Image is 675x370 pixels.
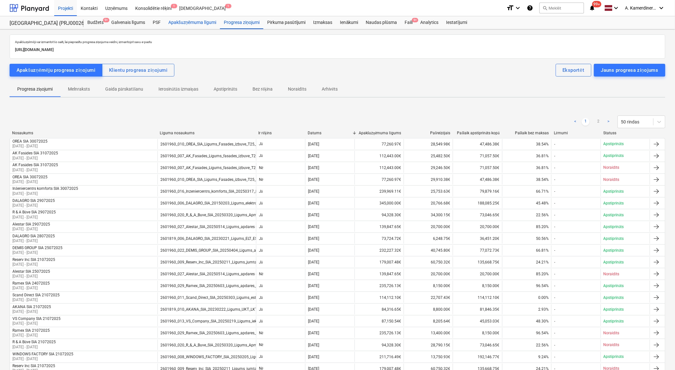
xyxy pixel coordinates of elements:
[214,86,237,93] p: Apstiprināts
[308,260,319,264] div: [DATE]
[556,64,591,77] button: Eksportēt
[536,166,549,170] span: 36.81%
[160,295,303,300] div: 2601960_011_Scand_Direct_SIA_20250303_Ligums_estrich_gridas_T25_2karta.pdf
[12,163,58,167] div: AK Fasādes SIA 31072025
[256,174,305,185] div: Nē
[256,340,305,350] div: Nē
[355,316,404,326] div: 87,150.54€
[105,86,143,93] p: Gaida pārskatīšanu
[310,16,336,29] div: Izmaksas
[12,179,48,185] p: [DATE] - [DATE]
[536,319,549,323] span: 48.30%
[404,316,453,326] div: 8,205.64€
[308,307,319,312] div: [DATE]
[554,284,555,288] div: -
[605,118,613,126] a: Next page
[554,331,555,335] div: -
[12,257,55,262] div: Reserv Inc SIA 21072025
[404,222,453,232] div: 20,700.00€
[15,40,660,44] p: Apakšuzņēmēji var izmantot šo saiti, lai pieprasītu progresa ziņojuma veidni, izmantojot savu e-p...
[658,4,665,12] i: keyboard_arrow_down
[355,139,404,149] div: 77,260.97€
[256,269,305,279] div: Nē
[536,142,549,146] span: 38.54%
[536,213,549,217] span: 22.56%
[453,340,502,350] div: 73,046.65€
[12,321,61,326] p: [DATE] - [DATE]
[604,177,620,182] p: Noraidīts
[12,309,51,314] p: [DATE] - [DATE]
[604,189,624,194] p: Apstiprināts
[404,292,453,303] div: 22,707.43€
[256,210,305,220] div: Jā
[604,295,624,300] p: Apstiprināts
[355,352,404,362] div: 211,716.49€
[601,66,658,74] div: Jauns progresa ziņojums
[416,16,442,29] div: Analytics
[536,201,549,205] span: 45.48%
[308,319,319,323] div: [DATE]
[355,233,404,244] div: 73,724.72€
[109,66,167,74] div: Klientu progresa ziņojumi
[536,248,549,253] span: 66.81%
[12,274,50,279] p: [DATE] - [DATE]
[505,131,549,136] div: Pašlaik bez maksas
[527,4,533,12] i: Zināšanu pamats
[256,186,305,196] div: Jā
[256,222,305,232] div: Jā
[536,260,549,264] span: 24.21%
[308,236,319,241] div: [DATE]
[604,342,620,348] p: Noraidīts
[12,340,56,344] div: R & A Būve SIA 21072025
[308,355,319,359] div: [DATE]
[404,269,453,279] div: 20,700.00€
[604,283,624,289] p: Apstiprināts
[102,64,174,77] button: Klientu progresa ziņojumi
[12,215,56,220] p: [DATE] - [DATE]
[17,86,53,93] p: Progresa ziņojumi
[160,319,324,323] div: 2601960_013_VS_Company_SIA_20250219_Ligums_ieksejie_vajstravu_tikli_T25_2karta_AK.pdf
[160,213,295,217] div: 2601960_020_R_&_A_Buve_SIA_20250320_Ligums_Apmetums_T25_2k_AK.pdf
[103,18,109,22] span: 9+
[442,16,471,29] div: Iestatījumi
[12,226,50,232] p: [DATE] - [DATE]
[84,16,107,29] div: Budžets
[256,257,305,267] div: Jā
[256,245,305,255] div: Jā
[554,295,555,300] div: -
[165,16,220,29] a: Apakšuzņēmuma līgumi
[453,198,502,208] div: 188,085.25€
[12,333,50,338] p: [DATE] - [DATE]
[604,330,620,336] p: Noraidīts
[355,163,404,173] div: 112,443.00€
[404,328,453,338] div: 13,400.00€
[404,352,453,362] div: 13,750.93€
[554,201,555,205] div: -
[160,260,297,264] div: 2601960_009_Reserv_Inc_SIA_20250211_Ligums_jumta_izbuve_T25_2karta.pdf
[160,201,347,205] div: 2601960_006_DALAGRO_SIA_20150203_Ligums_elektroapgades_ieksejie_tikli_T25_2karta_30.01AK_KK1.pdf
[538,355,549,359] span: 9.24%
[12,131,155,135] div: Nosaukums
[263,16,310,29] a: Pirkuma pasūtījumi
[12,328,50,333] div: Ramex SIA 21072025
[355,340,404,350] div: 94,328.30€
[253,86,273,93] p: Bez rēķina
[160,142,274,146] div: 2601960_010_OREA_SIA_Ligums_Fasades_izbuve_T25_2karta.pdf
[604,153,624,159] p: Apstiprināts
[453,139,502,149] div: 47,486.38€
[160,236,326,241] div: 2601819_006_DALAGRO_SIA_20230221_Ligums_ELT_EST_T25_ak_KK1 (1) (1)-signed-signed.pdf
[453,245,502,255] div: 77,072.73€
[404,151,453,161] div: 25,482.50€
[256,328,305,338] div: Nē
[308,225,319,229] div: [DATE]
[160,248,299,253] div: 2601960_022_DEMIS_GROUP_SIA_20250404_Ligums_apdares_darbi_T25_2k.pdf
[288,86,306,93] p: Noraidīts
[554,166,555,170] div: -
[554,142,555,146] div: -
[355,186,404,196] div: 239,969.11€
[256,233,305,244] div: Jā
[355,210,404,220] div: 94,328.30€
[308,154,319,158] div: [DATE]
[453,222,502,232] div: 20,700.00€
[256,292,305,303] div: Jā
